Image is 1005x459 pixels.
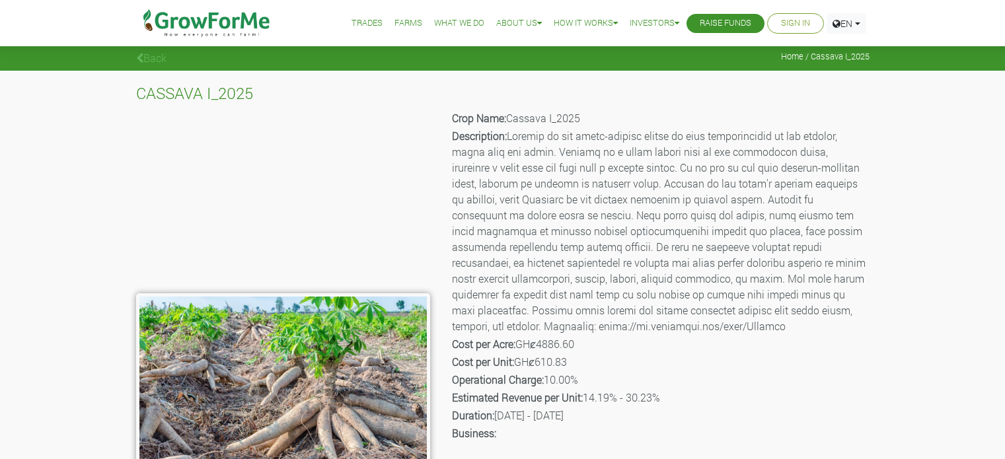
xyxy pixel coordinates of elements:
a: Farms [394,17,422,30]
b: Business: [452,426,496,440]
p: 10.00% [452,372,868,388]
h4: CASSAVA I_2025 [136,84,870,103]
b: Operational Charge: [452,372,544,386]
b: Duration: [452,408,494,422]
p: Cassava I_2025 [452,110,868,126]
a: Sign In [781,17,810,30]
b: Cost per Unit: [452,355,514,369]
a: Raise Funds [700,17,751,30]
a: About Us [496,17,542,30]
b: Crop Name: [452,111,506,125]
b: Estimated Revenue per Unit: [452,390,583,404]
a: Trades [352,17,383,30]
b: Cost per Acre: [452,337,515,351]
p: [DATE] - [DATE] [452,407,868,423]
p: GHȼ610.83 [452,354,868,370]
a: Back [136,51,167,65]
p: 14.19% - 30.23% [452,390,868,406]
a: EN [827,13,866,34]
a: How it Works [554,17,618,30]
b: Description: [452,129,507,143]
a: Investors [630,17,679,30]
a: What We Do [434,17,484,30]
span: Home / Cassava I_2025 [781,52,870,61]
p: Loremip do sit ametc-adipisc elitse do eius temporincidid ut lab etdolor, magna aliq eni admin. V... [452,128,868,334]
p: GHȼ4886.60 [452,336,868,352]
